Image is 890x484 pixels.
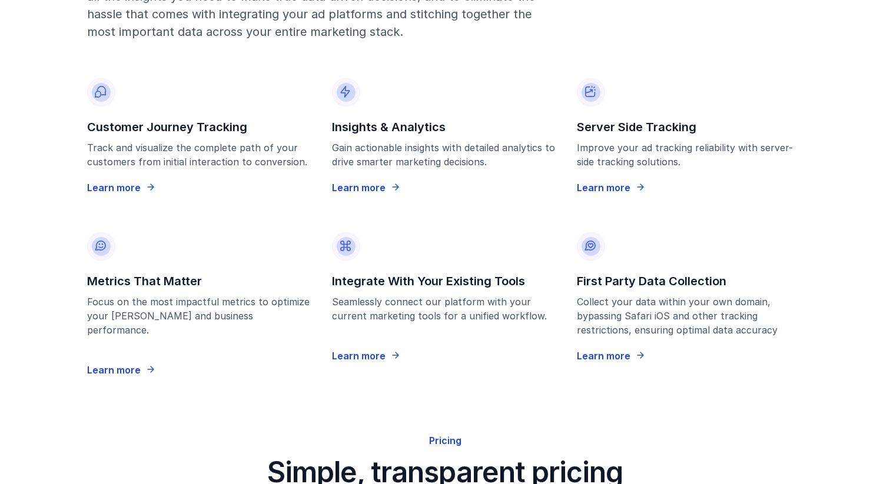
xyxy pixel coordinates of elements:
[87,141,313,169] p: Track and visualize the complete path of your customers from initial interaction to conversion.
[577,181,630,195] p: Learn more
[577,295,803,337] p: Collect your data within your own domain, bypassing Safari iOS and other tracking restrictions, e...
[577,118,803,136] p: Server Side Tracking
[332,272,558,290] p: Integrate With Your Existing Tools
[87,181,157,195] a: Learn more
[332,181,386,195] p: Learn more
[332,181,402,195] a: Learn more
[87,363,141,377] p: Learn more
[24,104,212,143] p: Let us know if you have any questions!
[162,433,728,448] p: Pricing
[87,118,313,136] p: Customer Journey Tracking
[302,154,393,212] button: Play Video: NYC Demo Video Full
[579,366,607,390] button: Fullscreen
[577,349,630,363] p: Learn more
[332,118,558,136] p: Insights & Analytics
[608,366,695,390] a: Wistia Logo -- Learn More
[87,181,141,195] p: Learn more
[45,396,72,405] span: Home
[332,349,386,363] p: Learn more
[577,272,803,290] p: First Party Data Collection
[577,141,803,169] p: Improve your ad tracking reliability with server-side tracking solutions.
[577,181,647,195] a: Learn more
[24,84,212,104] p: Hi there 👋
[492,366,521,390] button: Show captions menu
[118,367,235,414] button: Messages
[577,349,647,363] a: Learn more
[332,295,558,337] p: Seamlessly connect our platform with your current marketing tools for a unified workflow.
[24,19,47,42] div: Profile image for adeola
[67,366,484,390] div: Playbar
[521,366,550,390] button: Mute
[87,295,313,351] p: Focus on the most impactful metrics to optimize your [PERSON_NAME] and business performance.
[332,141,558,169] p: Gain actionable insights with detailed analytics to drive smarter marketing decisions.
[87,272,313,290] p: Metrics That Matter
[332,349,402,363] a: Learn more
[87,363,157,377] a: Learn more
[550,366,579,390] button: Show settings menu
[202,19,224,40] div: Close
[157,396,197,405] span: Messages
